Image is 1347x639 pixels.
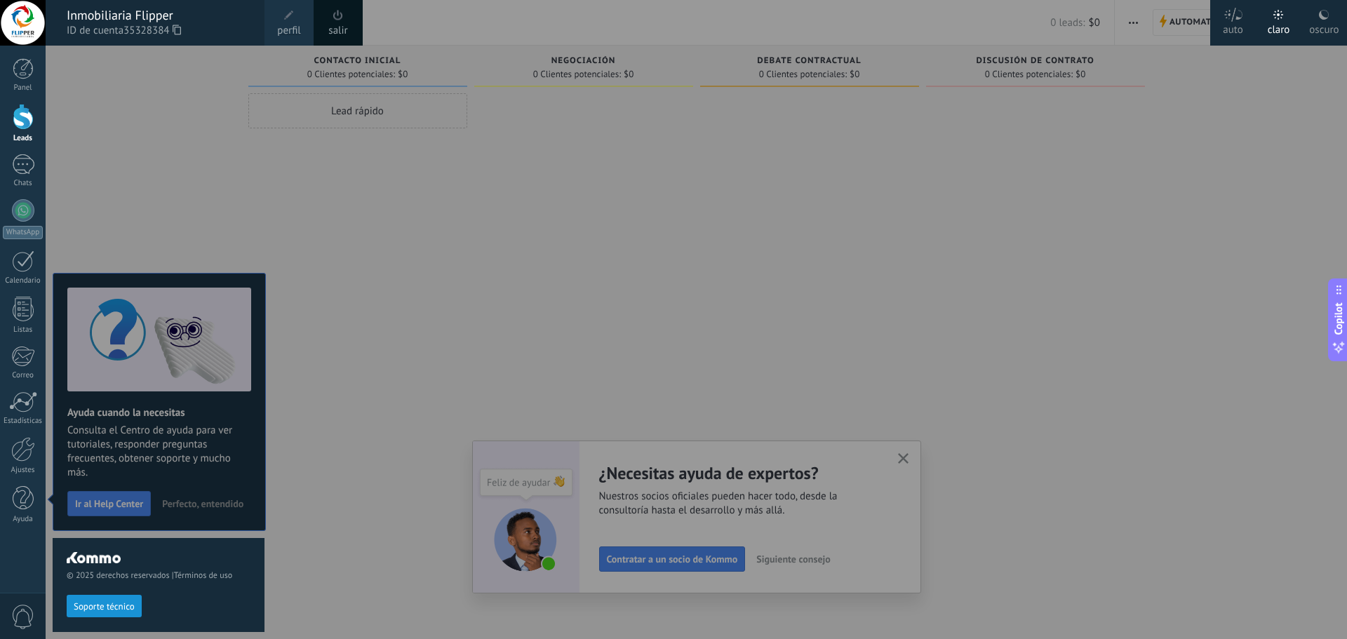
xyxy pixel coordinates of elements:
span: Copilot [1332,302,1346,335]
div: Ayuda [3,515,43,524]
div: Ajustes [3,466,43,475]
div: oscuro [1309,9,1339,46]
div: Panel [3,83,43,93]
div: Listas [3,325,43,335]
span: © 2025 derechos reservados | [67,570,250,581]
div: Chats [3,179,43,188]
span: 35328384 [123,23,181,39]
div: Correo [3,371,43,380]
div: Leads [3,134,43,143]
div: claro [1268,9,1290,46]
div: Inmobiliaria Flipper [67,8,250,23]
span: perfil [277,23,300,39]
div: auto [1223,9,1243,46]
span: Soporte técnico [74,602,135,612]
a: Soporte técnico [67,600,142,611]
div: WhatsApp [3,226,43,239]
div: Calendario [3,276,43,285]
div: Estadísticas [3,417,43,426]
span: ID de cuenta [67,23,250,39]
button: Soporte técnico [67,595,142,617]
a: salir [328,23,347,39]
a: Términos de uso [174,570,232,581]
